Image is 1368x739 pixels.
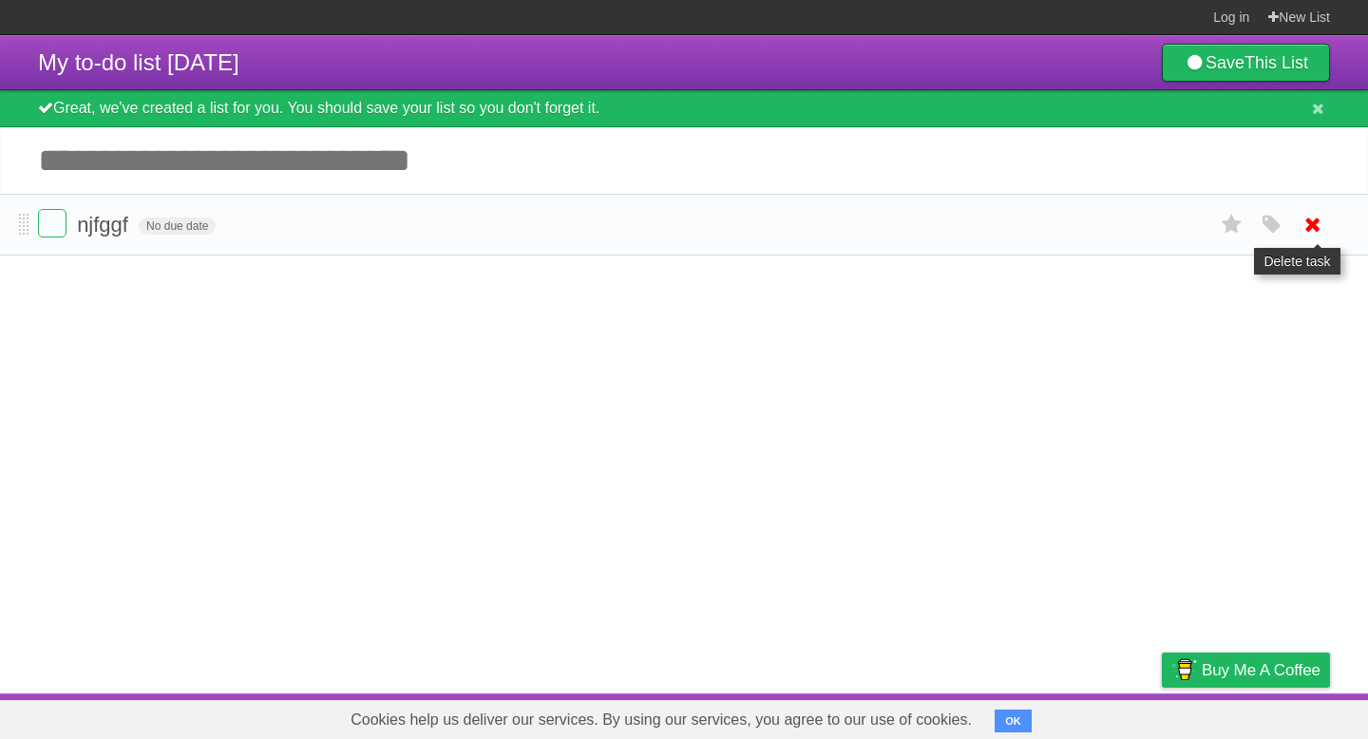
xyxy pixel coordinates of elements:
[38,209,66,237] label: Done
[1073,698,1114,734] a: Terms
[1214,209,1250,240] label: Star task
[1210,698,1330,734] a: Suggest a feature
[995,710,1032,732] button: OK
[1244,53,1308,72] b: This List
[1137,698,1187,734] a: Privacy
[1202,654,1320,687] span: Buy me a coffee
[972,698,1049,734] a: Developers
[1162,653,1330,688] a: Buy me a coffee
[332,701,991,739] span: Cookies help us deliver our services. By using our services, you agree to our use of cookies.
[1162,44,1330,82] a: SaveThis List
[1171,654,1197,686] img: Buy me a coffee
[38,49,239,75] span: My to-do list [DATE]
[139,218,216,235] span: No due date
[909,698,949,734] a: About
[77,213,133,237] span: njfggf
